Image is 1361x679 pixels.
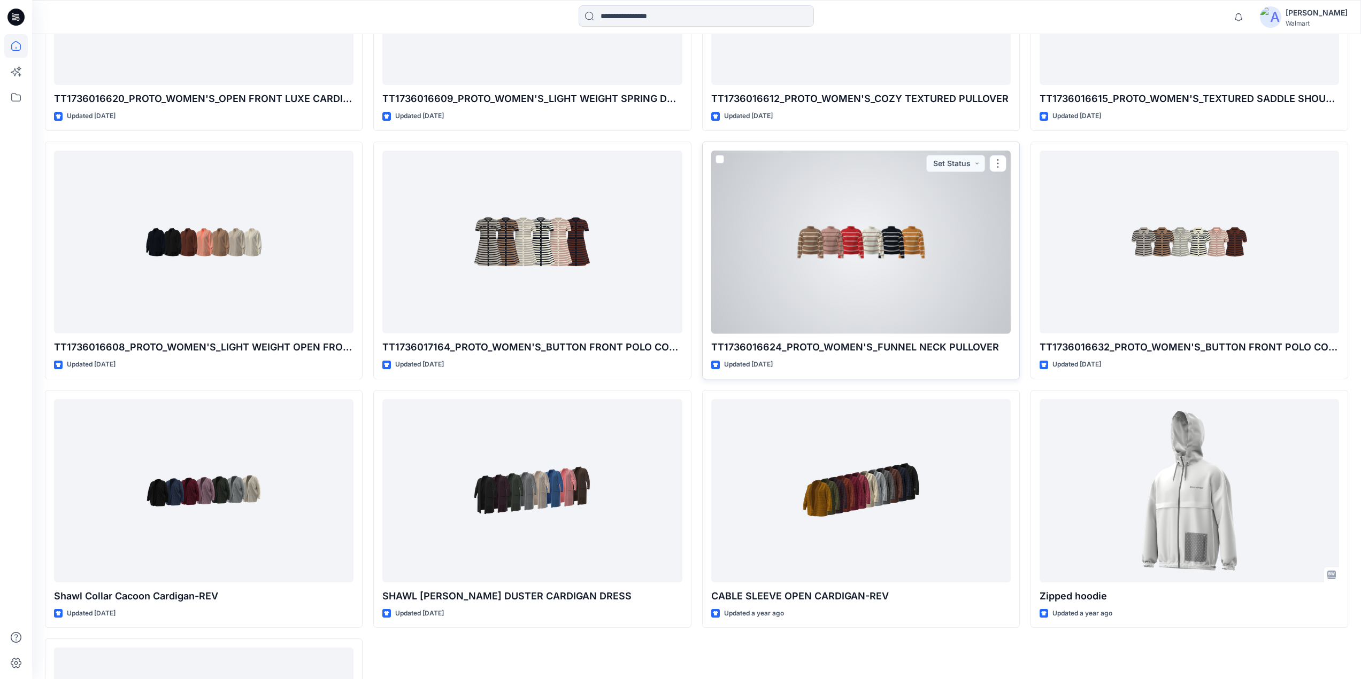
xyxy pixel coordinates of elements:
a: TT1736016624_PROTO_WOMEN'S_FUNNEL NECK PULLOVER [711,151,1011,334]
p: TT1736016615_PROTO_WOMEN'S_TEXTURED SADDLE SHOULDER CREW [1040,91,1339,106]
img: avatar [1260,6,1281,28]
p: Updated [DATE] [67,111,116,122]
p: TT1736016612_PROTO_WOMEN'S_COZY TEXTURED PULLOVER [711,91,1011,106]
p: Updated [DATE] [395,608,444,619]
p: Updated [DATE] [67,359,116,370]
p: TT1736016632_PROTO_WOMEN'S_BUTTON FRONT POLO COLLAR CARDIGAN [1040,340,1339,355]
p: TT1736016620_PROTO_WOMEN'S_OPEN FRONT LUXE CARDIGAN [54,91,353,106]
div: Walmart [1286,19,1348,27]
p: Updated a year ago [1052,608,1112,619]
p: Updated [DATE] [1052,111,1101,122]
p: SHAWL [PERSON_NAME] DUSTER CARDIGAN DRESS [382,589,682,604]
p: Updated [DATE] [395,359,444,370]
a: TT1736016632_PROTO_WOMEN'S_BUTTON FRONT POLO COLLAR CARDIGAN [1040,151,1339,334]
a: TT1736016608_PROTO_WOMEN'S_LIGHT WEIGHT OPEN FRONT CARDIGAN [54,151,353,334]
p: Updated a year ago [724,608,784,619]
p: TT1736016624_PROTO_WOMEN'S_FUNNEL NECK PULLOVER [711,340,1011,355]
a: SHAWL COLLER DUSTER CARDIGAN DRESS [382,399,682,582]
p: Shawl Collar Cacoon Cardigan-REV [54,589,353,604]
div: [PERSON_NAME] [1286,6,1348,19]
p: CABLE SLEEVE OPEN CARDIGAN-REV [711,589,1011,604]
p: TT1736016609_PROTO_WOMEN'S_LIGHT WEIGHT SPRING DUSTER [382,91,682,106]
p: Updated [DATE] [1052,359,1101,370]
a: Shawl Collar Cacoon Cardigan-REV [54,399,353,582]
p: Zipped hoodie [1040,589,1339,604]
p: Updated [DATE] [724,359,773,370]
a: TT1736017164_PROTO_WOMEN'S_BUTTON FRONT POLO COLLAR DRESS [382,151,682,334]
p: TT1736017164_PROTO_WOMEN'S_BUTTON FRONT POLO COLLAR DRESS [382,340,682,355]
p: TT1736016608_PROTO_WOMEN'S_LIGHT WEIGHT OPEN FRONT CARDIGAN [54,340,353,355]
a: CABLE SLEEVE OPEN CARDIGAN-REV [711,399,1011,582]
a: Zipped hoodie [1040,399,1339,582]
p: Updated [DATE] [395,111,444,122]
p: Updated [DATE] [724,111,773,122]
p: Updated [DATE] [67,608,116,619]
